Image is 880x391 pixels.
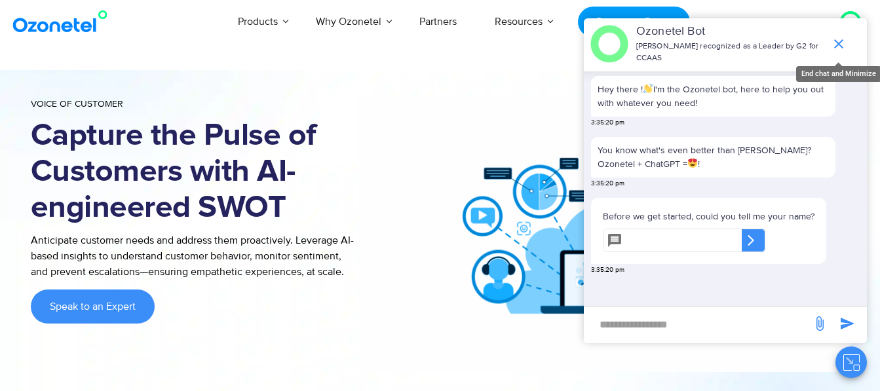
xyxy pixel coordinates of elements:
[578,7,690,37] a: Request a Demo
[31,118,358,226] h1: Capture the Pulse of Customers with AI-engineered SWOT
[31,233,358,280] p: Anticipate customer needs and address them proactively. Leverage AI-based insights to understand ...
[598,143,829,171] p: You know what's even better than [PERSON_NAME]? Ozonetel + ChatGPT = !
[590,313,805,337] div: new-msg-input
[636,41,824,64] p: [PERSON_NAME] recognized as a Leader by G2 for CCAAS
[636,23,824,41] p: Ozonetel Bot
[598,83,829,110] p: Hey there ! I'm the Ozonetel bot, here to help you out with whatever you need!
[807,310,833,337] span: send message
[591,265,624,275] span: 3:35:20 pm
[31,289,155,324] a: Speak to an Expert
[834,310,860,337] span: send message
[688,158,697,168] img: 😍
[591,179,624,189] span: 3:35:20 pm
[31,98,123,109] span: Voice of Customer
[50,301,136,312] span: Speak to an Expert
[591,118,624,128] span: 3:35:20 pm
[590,25,628,63] img: header
[603,210,814,223] p: Before we get started, could you tell me your name?
[835,346,867,378] button: Close chat
[643,84,653,93] img: 👋
[826,31,852,57] span: end chat or minimize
